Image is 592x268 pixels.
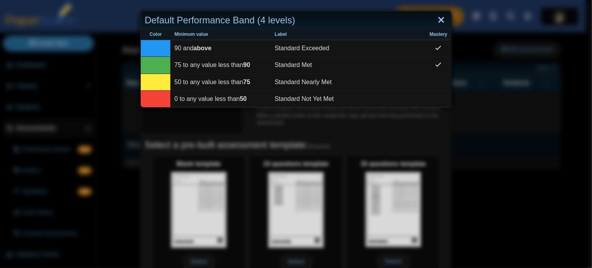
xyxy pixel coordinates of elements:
th: Label [271,29,426,40]
th: Mastery [426,29,451,40]
td: 90 and [170,40,271,57]
b: 50 [240,95,247,102]
td: 75 to any value less than [170,57,271,74]
a: Close [435,14,447,27]
td: Standard Met [271,57,426,74]
div: Default Performance Band (4 levels) [141,11,451,30]
b: 90 [243,62,250,68]
td: Standard Not Yet Met [271,91,426,107]
td: 50 to any value less than [170,74,271,91]
th: Color [141,29,170,40]
b: above [193,45,211,51]
td: 0 to any value less than [170,91,271,107]
b: 75 [243,79,250,85]
td: Standard Exceeded [271,40,426,57]
td: Standard Nearly Met [271,74,426,91]
th: Minimum value [170,29,271,40]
